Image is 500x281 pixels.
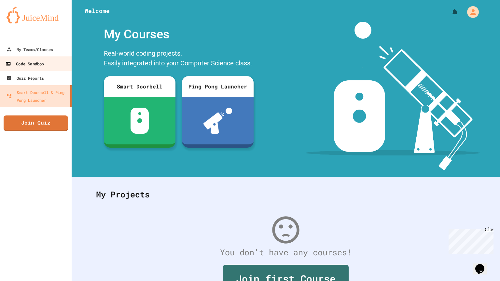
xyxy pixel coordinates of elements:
[7,7,65,23] img: logo-orange.svg
[4,115,68,131] a: Join Quiz
[182,76,254,97] div: Ping Pong Launcher
[3,3,45,41] div: Chat with us now!Close
[104,76,175,97] div: Smart Doorbell
[473,255,493,274] iframe: chat widget
[90,182,482,207] div: My Projects
[306,22,480,170] img: banner-image-my-projects.png
[101,22,257,47] div: My Courses
[101,47,257,71] div: Real-world coding projects. Easily integrated into your Computer Science class.
[439,7,460,18] div: My Notifications
[7,46,53,53] div: My Teams/Classes
[460,5,480,20] div: My Account
[6,60,44,68] div: Code Sandbox
[203,108,232,134] img: ppl-with-ball.png
[7,88,68,104] div: Smart Doorbell & Ping Pong Launcher
[131,108,149,134] img: sdb-white.svg
[7,74,44,82] div: Quiz Reports
[446,227,493,254] iframe: chat widget
[90,246,482,259] div: You don't have any courses!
